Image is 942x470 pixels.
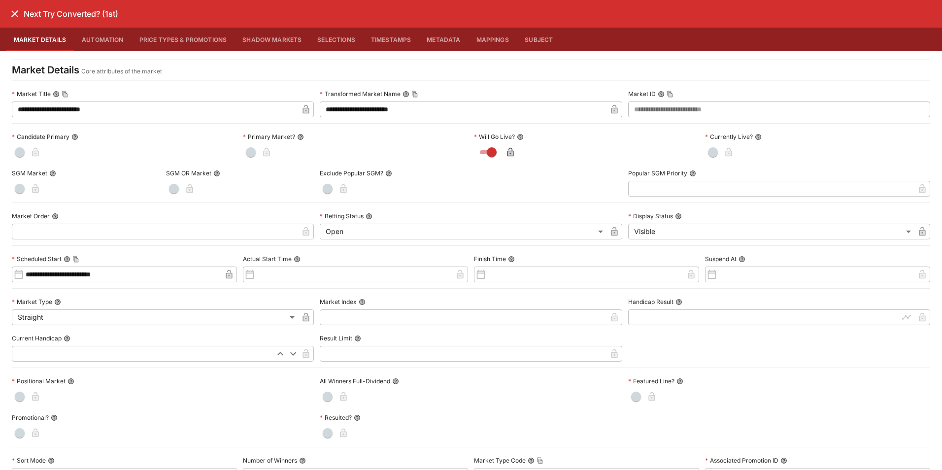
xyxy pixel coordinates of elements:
[675,213,682,220] button: Display Status
[6,5,24,23] button: close
[392,378,399,385] button: All Winners Full-Dividend
[689,170,696,177] button: Popular SGM Priority
[755,134,762,140] button: Currently Live?
[309,28,363,51] button: Selections
[320,413,352,422] p: Resulted?
[132,28,235,51] button: Price Types & Promotions
[62,91,68,98] button: Copy To Clipboard
[354,335,361,342] button: Result Limit
[385,170,392,177] button: Exclude Popular SGM?
[411,91,418,98] button: Copy To Clipboard
[12,298,52,306] p: Market Type
[658,91,665,98] button: Market IDCopy To Clipboard
[54,299,61,305] button: Market Type
[628,377,674,385] p: Featured Line?
[12,212,50,220] p: Market Order
[474,255,506,263] p: Finish Time
[320,169,383,177] p: Exclude Popular SGM?
[12,413,49,422] p: Promotional?
[12,255,62,263] p: Scheduled Start
[12,309,298,325] div: Straight
[24,9,118,19] h6: Next Try Converted? (1st)
[81,67,162,76] p: Core attributes of the market
[739,256,745,263] button: Suspend At
[675,299,682,305] button: Handicap Result
[52,213,59,220] button: Market Order
[705,255,737,263] p: Suspend At
[51,414,58,421] button: Promotional?
[12,456,46,465] p: Sort Mode
[320,334,352,342] p: Result Limit
[354,414,361,421] button: Resulted?
[320,90,401,98] p: Transformed Market Name
[6,28,74,51] button: Market Details
[320,224,606,239] div: Open
[12,169,47,177] p: SGM Market
[235,28,309,51] button: Shadow Markets
[363,28,419,51] button: Timestamps
[320,298,357,306] p: Market Index
[469,28,517,51] button: Mappings
[53,91,60,98] button: Market TitleCopy To Clipboard
[67,378,74,385] button: Positional Market
[12,334,62,342] p: Current Handicap
[628,212,673,220] p: Display Status
[508,256,515,263] button: Finish Time
[299,457,306,464] button: Number of Winners
[705,133,753,141] p: Currently Live?
[64,335,70,342] button: Current Handicap
[419,28,468,51] button: Metadata
[628,224,914,239] div: Visible
[628,169,687,177] p: Popular SGM Priority
[166,169,211,177] p: SGM OR Market
[12,133,69,141] p: Candidate Primary
[294,256,301,263] button: Actual Start Time
[243,456,297,465] p: Number of Winners
[667,91,673,98] button: Copy To Clipboard
[517,134,524,140] button: Will Go Live?
[297,134,304,140] button: Primary Market?
[48,457,55,464] button: Sort Mode
[359,299,366,305] button: Market Index
[628,90,656,98] p: Market ID
[49,170,56,177] button: SGM Market
[74,28,132,51] button: Automation
[12,377,66,385] p: Positional Market
[705,456,778,465] p: Associated Promotion ID
[243,133,295,141] p: Primary Market?
[474,133,515,141] p: Will Go Live?
[537,457,543,464] button: Copy To Clipboard
[72,256,79,263] button: Copy To Clipboard
[474,456,526,465] p: Market Type Code
[528,457,535,464] button: Market Type CodeCopy To Clipboard
[320,212,364,220] p: Betting Status
[780,457,787,464] button: Associated Promotion ID
[243,255,292,263] p: Actual Start Time
[517,28,561,51] button: Subject
[403,91,409,98] button: Transformed Market NameCopy To Clipboard
[12,90,51,98] p: Market Title
[676,378,683,385] button: Featured Line?
[64,256,70,263] button: Scheduled StartCopy To Clipboard
[320,377,390,385] p: All Winners Full-Dividend
[628,298,673,306] p: Handicap Result
[12,64,79,76] h4: Market Details
[366,213,372,220] button: Betting Status
[71,134,78,140] button: Candidate Primary
[213,170,220,177] button: SGM OR Market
